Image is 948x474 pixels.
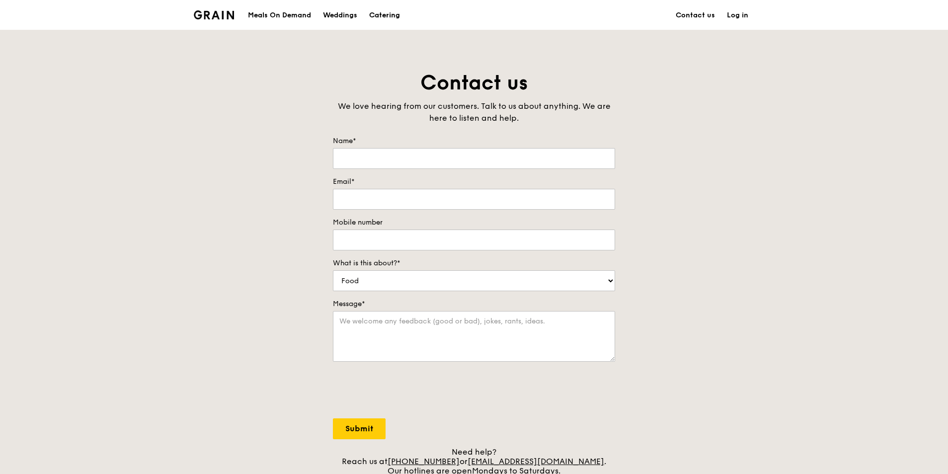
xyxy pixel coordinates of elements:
a: Contact us [670,0,721,30]
div: Meals On Demand [248,0,311,30]
a: Weddings [317,0,363,30]
label: Message* [333,299,615,309]
label: Email* [333,177,615,187]
label: Name* [333,136,615,146]
label: Mobile number [333,218,615,228]
input: Submit [333,418,386,439]
a: Catering [363,0,406,30]
div: We love hearing from our customers. Talk to us about anything. We are here to listen and help. [333,100,615,124]
label: What is this about?* [333,258,615,268]
div: Catering [369,0,400,30]
h1: Contact us [333,70,615,96]
div: Weddings [323,0,357,30]
a: Log in [721,0,754,30]
a: [EMAIL_ADDRESS][DOMAIN_NAME] [468,457,604,466]
a: [PHONE_NUMBER] [388,457,460,466]
img: Grain [194,10,234,19]
iframe: reCAPTCHA [333,372,484,410]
